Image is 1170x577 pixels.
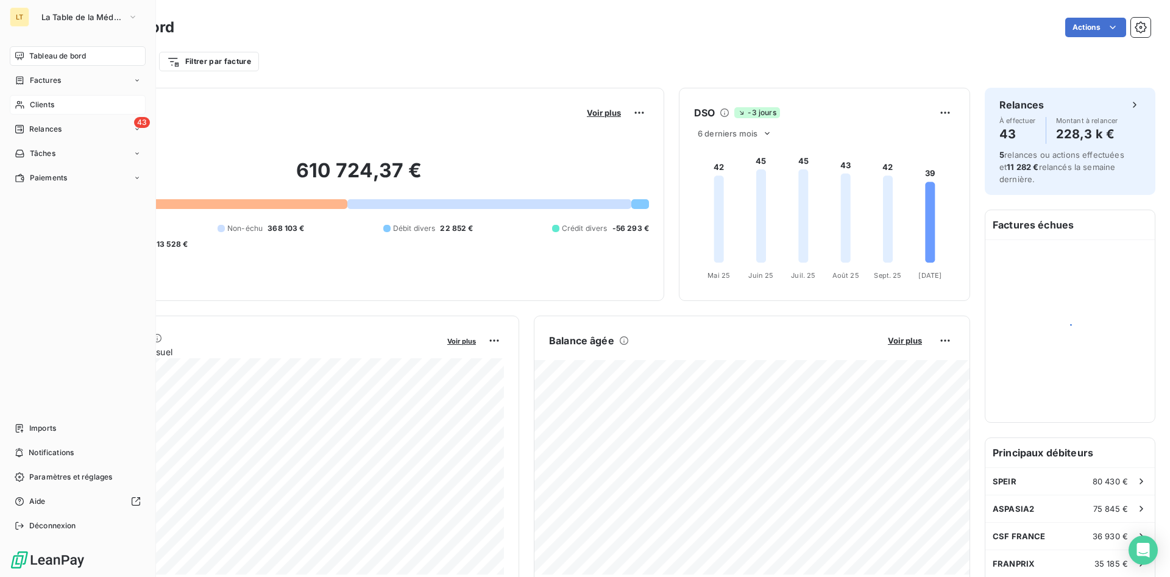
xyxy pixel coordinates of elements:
span: -13 528 € [153,239,188,250]
span: Voir plus [447,337,476,345]
span: Non-échu [227,223,263,234]
h4: 43 [999,124,1036,144]
span: Clients [30,99,54,110]
span: Chiffre d'affaires mensuel [69,345,439,358]
span: -56 293 € [612,223,649,234]
h6: Relances [999,97,1044,112]
button: Actions [1065,18,1126,37]
span: À effectuer [999,117,1036,124]
span: 35 185 € [1094,559,1128,568]
span: 80 430 € [1093,476,1128,486]
span: FRANPRIX [993,559,1035,568]
span: La Table de la Méditerranée [41,12,123,22]
span: 368 103 € [268,223,304,234]
tspan: Août 25 [832,271,859,280]
h4: 228,3 k € [1056,124,1118,144]
span: Paiements [30,172,67,183]
h6: Balance âgée [549,333,614,348]
button: Voir plus [444,335,480,346]
span: Paramètres et réglages [29,472,112,483]
span: 11 282 € [1007,162,1038,172]
span: 75 845 € [1093,504,1128,514]
span: 5 [999,150,1004,160]
h6: Principaux débiteurs [985,438,1155,467]
span: Voir plus [888,336,922,345]
tspan: [DATE] [918,271,941,280]
span: ASPASIA2 [993,504,1034,514]
span: CSF FRANCE [993,531,1046,541]
span: Aide [29,496,46,507]
span: SPEIR [993,476,1016,486]
span: 6 derniers mois [698,129,757,138]
span: 22 852 € [440,223,473,234]
span: Notifications [29,447,74,458]
span: Déconnexion [29,520,76,531]
div: Open Intercom Messenger [1129,536,1158,565]
span: Voir plus [587,108,621,118]
h6: Factures échues [985,210,1155,239]
h2: 610 724,37 € [69,158,649,195]
span: relances ou actions effectuées et relancés la semaine dernière. [999,150,1124,184]
span: Relances [29,124,62,135]
span: 43 [134,117,150,128]
span: Tableau de bord [29,51,86,62]
h6: DSO [694,105,715,120]
span: 36 930 € [1093,531,1128,541]
span: Montant à relancer [1056,117,1118,124]
span: Débit divers [393,223,436,234]
span: Tâches [30,148,55,159]
tspan: Juil. 25 [791,271,815,280]
a: Aide [10,492,146,511]
button: Voir plus [884,335,926,346]
button: Voir plus [583,107,625,118]
div: LT [10,7,29,27]
tspan: Sept. 25 [874,271,901,280]
tspan: Juin 25 [748,271,773,280]
span: -3 jours [734,107,779,118]
span: Crédit divers [562,223,608,234]
span: Factures [30,75,61,86]
span: Imports [29,423,56,434]
tspan: Mai 25 [707,271,730,280]
button: Filtrer par facture [159,52,259,71]
img: Logo LeanPay [10,550,85,570]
